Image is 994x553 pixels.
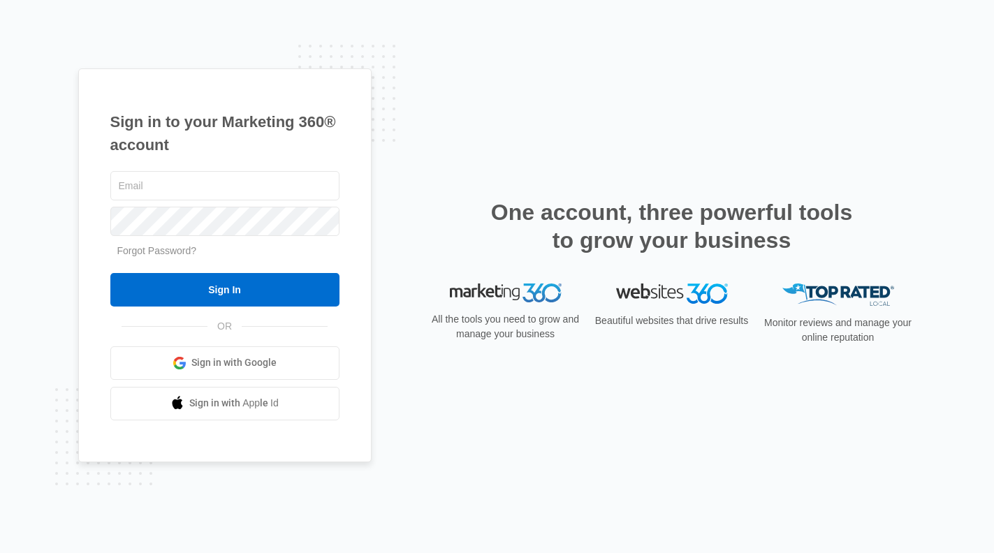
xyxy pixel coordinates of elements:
[191,355,277,370] span: Sign in with Google
[760,316,916,345] p: Monitor reviews and manage your online reputation
[427,312,584,341] p: All the tools you need to grow and manage your business
[110,346,339,380] a: Sign in with Google
[110,273,339,307] input: Sign In
[110,110,339,156] h1: Sign in to your Marketing 360® account
[594,314,750,328] p: Beautiful websites that drive results
[110,387,339,420] a: Sign in with Apple Id
[189,396,279,411] span: Sign in with Apple Id
[616,283,728,304] img: Websites 360
[450,283,562,303] img: Marketing 360
[782,283,894,307] img: Top Rated Local
[110,171,339,200] input: Email
[487,198,857,254] h2: One account, three powerful tools to grow your business
[117,245,197,256] a: Forgot Password?
[207,319,242,334] span: OR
